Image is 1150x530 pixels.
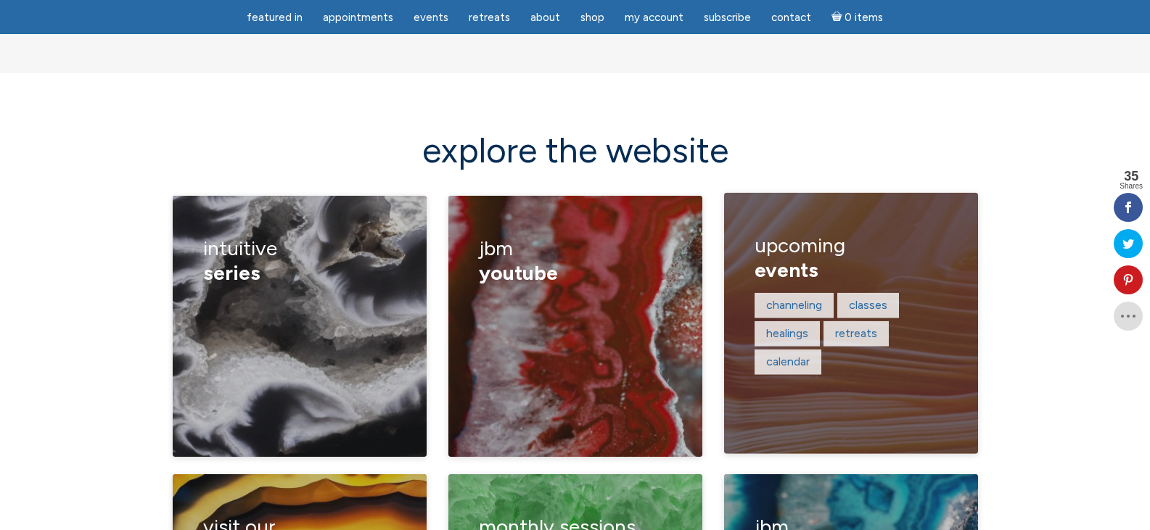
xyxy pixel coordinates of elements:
[763,4,820,32] a: Contact
[823,2,892,32] a: Cart0 items
[1120,170,1143,183] span: 35
[755,223,947,292] h3: upcoming
[530,11,560,24] span: About
[173,131,978,170] h2: explore the website
[323,11,393,24] span: Appointments
[845,12,883,23] span: 0 items
[203,226,395,295] h3: Intuitive
[695,4,760,32] a: Subscribe
[835,326,877,340] a: retreats
[314,4,402,32] a: Appointments
[766,326,808,340] a: healings
[766,298,822,312] a: channeling
[766,355,810,368] a: calendar
[704,11,751,24] span: Subscribe
[479,226,671,295] h3: JBM
[580,11,604,24] span: Shop
[625,11,683,24] span: My Account
[755,257,818,282] span: events
[831,11,845,24] i: Cart
[247,11,303,24] span: featured in
[479,260,558,285] span: YouTube
[414,11,448,24] span: Events
[460,4,519,32] a: Retreats
[469,11,510,24] span: Retreats
[771,11,811,24] span: Contact
[405,4,457,32] a: Events
[238,4,311,32] a: featured in
[849,298,887,312] a: classes
[1120,183,1143,190] span: Shares
[522,4,569,32] a: About
[572,4,613,32] a: Shop
[203,260,260,285] span: series
[616,4,692,32] a: My Account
